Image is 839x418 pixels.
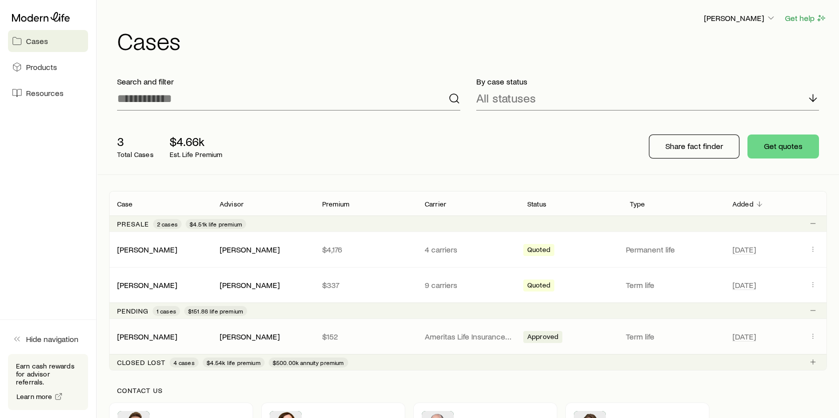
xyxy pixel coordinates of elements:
p: $4.66k [170,134,223,148]
span: Learn more [17,393,53,400]
button: Get quotes [747,134,819,158]
span: Resources [26,88,64,98]
span: Cases [26,36,48,46]
div: [PERSON_NAME] [117,280,177,290]
span: 4 cases [174,358,195,366]
a: Cases [8,30,88,52]
p: Share fact finder [665,141,723,151]
div: Earn cash rewards for advisor referrals.Learn more [8,354,88,410]
span: [DATE] [732,244,756,254]
span: 1 cases [157,307,176,315]
p: Type [630,200,645,208]
p: Est. Life Premium [170,150,223,158]
div: [PERSON_NAME] [220,280,280,290]
a: [PERSON_NAME] [117,244,177,254]
span: Products [26,62,57,72]
a: [PERSON_NAME] [117,280,177,289]
a: [PERSON_NAME] [117,331,177,341]
div: [PERSON_NAME] [220,331,280,342]
span: $151.86 life premium [188,307,243,315]
a: Products [8,56,88,78]
button: Hide navigation [8,328,88,350]
div: Client cases [109,191,827,370]
span: Quoted [527,245,550,256]
p: Status [527,200,546,208]
p: Presale [117,220,149,228]
div: [PERSON_NAME] [220,244,280,255]
button: [PERSON_NAME] [703,12,776,24]
p: Pending [117,307,149,315]
p: [PERSON_NAME] [704,13,776,23]
p: $4,176 [322,244,409,254]
p: By case status [476,76,819,86]
p: 3 [117,134,154,148]
p: $337 [322,280,409,290]
span: Quoted [527,281,550,291]
p: Advisor [220,200,244,208]
div: [PERSON_NAME] [117,244,177,255]
p: Search and filter [117,76,460,86]
span: [DATE] [732,331,756,341]
p: Term life [626,331,720,341]
span: Approved [527,332,558,343]
p: All statuses [476,91,536,105]
button: Share fact finder [649,134,739,158]
p: Term life [626,280,720,290]
button: Get help [784,12,827,24]
p: 4 carriers [425,244,511,254]
a: Resources [8,82,88,104]
span: [DATE] [732,280,756,290]
span: $4.54k life premium [207,358,261,366]
p: Earn cash rewards for advisor referrals. [16,362,80,386]
span: Hide navigation [26,334,79,344]
p: Permanent life [626,244,720,254]
p: Closed lost [117,358,166,366]
p: Contact us [117,386,819,394]
p: $152 [322,331,409,341]
p: Premium [322,200,349,208]
span: $500.00k annuity premium [273,358,344,366]
p: Added [732,200,753,208]
div: [PERSON_NAME] [117,331,177,342]
h1: Cases [117,28,827,52]
p: Case [117,200,133,208]
span: 2 cases [157,220,178,228]
p: Total Cases [117,150,154,158]
p: Ameritas Life Insurance Corp. (Ameritas) [425,331,511,341]
span: $4.51k life premium [190,220,242,228]
p: Carrier [425,200,446,208]
p: 9 carriers [425,280,511,290]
